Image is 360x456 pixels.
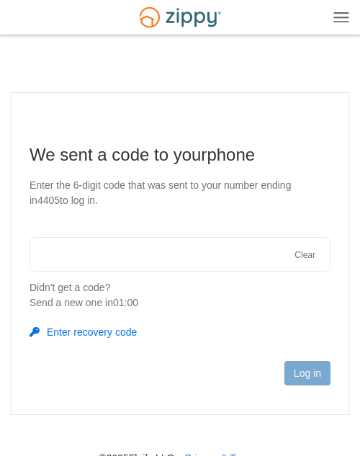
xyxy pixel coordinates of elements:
div: Send a new one in 01:00 [30,295,330,310]
img: Logo [130,1,230,35]
p: Didn't get a code? [30,280,330,310]
img: Mobile Dropdown Menu [333,12,349,22]
p: Enter the 6-digit code that was sent to your number ending in 4405 to log in. [30,178,330,208]
h1: We sent a code to your phone [30,143,330,166]
button: Clear [290,249,320,262]
button: Log in [284,361,330,385]
button: Enter recovery code [30,325,137,339]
